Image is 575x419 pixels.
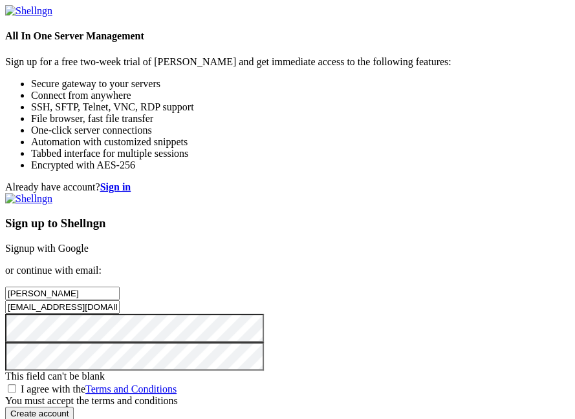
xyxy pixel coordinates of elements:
div: You must accept the terms and conditions [5,395,570,407]
input: I agree with theTerms and Conditions [8,384,16,393]
div: This field can't be blank [5,371,570,382]
li: One-click server connections [31,125,570,136]
h3: Sign up to Shellngn [5,216,570,230]
a: Sign in [100,181,131,192]
li: Secure gateway to your servers [31,78,570,90]
a: Terms and Conditions [85,383,177,394]
li: Automation with customized snippets [31,136,570,148]
input: Full name [5,287,120,300]
li: File browser, fast file transfer [31,113,570,125]
img: Shellngn [5,193,52,205]
a: Signup with Google [5,243,89,254]
img: Shellngn [5,5,52,17]
input: Email address [5,300,120,314]
li: SSH, SFTP, Telnet, VNC, RDP support [31,101,570,113]
span: I agree with the [21,383,177,394]
li: Tabbed interface for multiple sessions [31,148,570,159]
p: Sign up for a free two-week trial of [PERSON_NAME] and get immediate access to the following feat... [5,56,570,68]
li: Encrypted with AES-256 [31,159,570,171]
div: Already have account? [5,181,570,193]
h4: All In One Server Management [5,30,570,42]
p: or continue with email: [5,265,570,276]
li: Connect from anywhere [31,90,570,101]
